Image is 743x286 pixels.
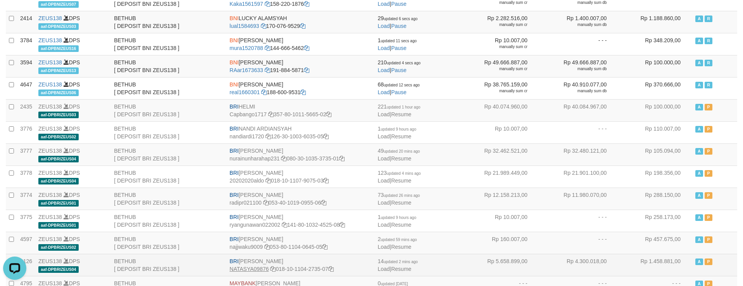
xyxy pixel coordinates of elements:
a: Load [378,67,390,73]
td: [PERSON_NAME] 188-600-9531 [226,77,374,99]
span: BRI [229,148,238,154]
span: 49 [378,148,420,154]
span: BRI [229,126,238,132]
a: Load [378,266,390,272]
td: 2414 [17,11,35,33]
span: 2 [378,236,417,242]
td: Rp 1.458.881,00 [618,254,692,276]
td: BETHUB [ DEPOSIT BNI ZEUS138 ] [111,11,226,33]
span: updated 6 secs ago [384,17,417,21]
a: Copy 1582201876 to clipboard [304,1,309,7]
span: updated 9 hours ago [381,127,416,131]
span: | [378,103,420,117]
td: BETHUB [ DEPOSIT BRI ZEUS138 ] [111,188,226,210]
td: 3775 [17,210,35,232]
td: 3778 [17,165,35,188]
td: Rp 1.400.007,00 [539,11,619,33]
a: Pause [391,23,407,29]
a: ryangunawan022002 [229,222,280,228]
a: NATASYA09876 [229,266,269,272]
span: Paused [705,192,712,199]
td: - - - [539,121,619,143]
td: Rp 198.356,00 [618,165,692,188]
a: ZEUS138 [38,170,62,176]
td: Rp 348.209,00 [618,33,692,55]
td: - - - [539,210,619,232]
span: aaf-DPBRIZEUS01 [38,222,79,229]
td: Rp 32.480.121,00 [539,143,619,165]
div: manually sum db [542,22,607,28]
a: Resume [391,155,411,162]
td: Rp 21.901.100,00 [539,165,619,188]
a: Copy real1660301 to clipboard [261,89,267,95]
span: updated 20 mins ago [384,149,420,153]
td: DPS [35,33,111,55]
td: [PERSON_NAME] 144-666-5462 [226,33,374,55]
a: Resume [391,222,411,228]
a: nandiardi1720 [229,133,264,140]
td: BETHUB [ DEPOSIT BRI ZEUS138 ] [111,165,226,188]
span: BNI [229,59,238,65]
span: Paused [705,126,712,133]
a: Load [378,1,390,7]
span: Active [695,16,703,22]
td: BETHUB [ DEPOSIT BRI ZEUS138 ] [111,143,226,165]
td: Rp 38.765.159,00 [460,77,539,99]
td: - - - [539,232,619,254]
td: [PERSON_NAME] 018-10-1104-2735-07 [226,254,374,276]
span: Paused [705,258,712,265]
a: Copy 126301003603505 to clipboard [323,133,329,140]
span: Active [695,38,703,44]
a: Copy 080301035373501 to clipboard [339,155,345,162]
span: BRI [229,258,238,264]
td: DPS [35,254,111,276]
span: aaf-DPBNIZEUS07 [38,1,79,8]
td: [PERSON_NAME] 080-30-1035-3735-01 [226,143,374,165]
span: aaf-DPBRIZEUS04 [38,266,79,273]
span: BNI [229,81,238,88]
a: Load [378,177,390,184]
td: DPS [35,165,111,188]
td: Rp 40.074.960,00 [460,99,539,121]
a: Copy najjwaku9009 to clipboard [264,244,270,250]
span: Active [695,126,703,133]
a: ZEUS138 [38,148,62,154]
a: ZEUS138 [38,126,62,132]
span: aaf-DPBRIZEUS02 [38,134,79,140]
a: Copy 018101107907503 to clipboard [323,177,329,184]
span: updated 12 secs ago [384,83,420,87]
span: Running [705,60,712,66]
span: Active [695,214,703,221]
span: | [378,148,420,162]
a: radipr021100 [229,200,262,206]
td: [PERSON_NAME] 191-884-5871 [226,55,374,77]
span: updated 26 mins ago [384,193,420,198]
span: BRI [229,170,238,176]
span: Active [695,170,703,177]
td: Rp 288.150,00 [618,188,692,210]
td: Rp 110.007,00 [618,121,692,143]
span: updated 11 secs ago [381,39,417,43]
td: BETHUB [ DEPOSIT BRI ZEUS138 ] [111,99,226,121]
span: | [378,214,416,228]
a: Copy mura1520788 to clipboard [265,45,270,51]
a: Resume [391,244,411,250]
span: BRI [229,236,238,242]
td: Rp 11.980.070,00 [539,188,619,210]
span: | [378,170,421,184]
td: DPS [35,143,111,165]
a: RAar1673633 [229,67,263,73]
td: DPS [35,232,111,254]
td: Rp 32.462.521,00 [460,143,539,165]
a: Copy 1446665462 to clipboard [304,45,309,51]
td: Rp 5.658.899,00 [460,254,539,276]
span: Active [695,258,703,265]
td: Rp 40.910.077,00 [539,77,619,99]
a: Copy lual1584693 to clipboard [261,23,266,29]
span: aaf-DPBRIZEUS01 [38,200,79,207]
span: 68 [378,81,419,88]
span: | [378,37,417,51]
a: Copy NATASYA09876 to clipboard [270,266,276,272]
td: DPS [35,11,111,33]
td: Rp 49.666.887,00 [460,55,539,77]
